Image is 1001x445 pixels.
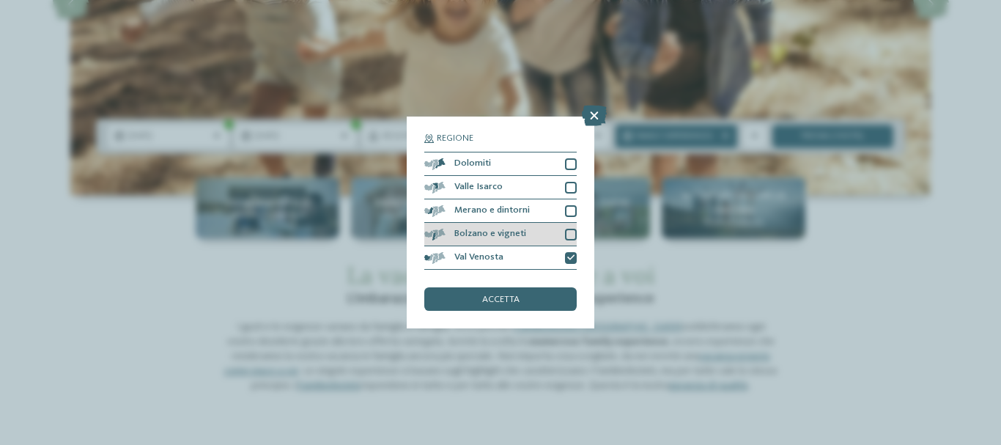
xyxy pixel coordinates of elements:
[454,206,530,216] span: Merano e dintorni
[454,253,503,262] span: Val Venosta
[454,183,503,192] span: Valle Isarco
[454,229,526,239] span: Bolzano e vigneti
[437,134,473,144] span: Regione
[454,159,491,169] span: Dolomiti
[482,295,520,305] span: accetta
